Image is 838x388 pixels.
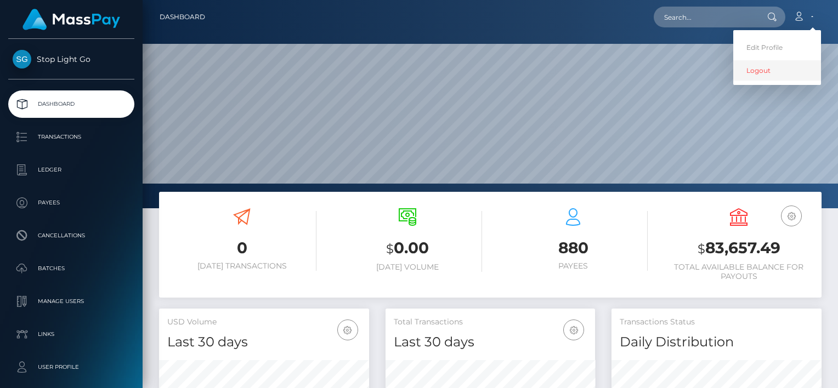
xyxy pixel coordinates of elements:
[13,50,31,69] img: Stop Light Go
[8,222,134,249] a: Cancellations
[499,261,648,271] h6: Payees
[13,129,130,145] p: Transactions
[167,333,361,352] h4: Last 30 days
[733,37,821,58] a: Edit Profile
[394,317,587,328] h5: Total Transactions
[654,7,757,27] input: Search...
[8,90,134,118] a: Dashboard
[13,96,130,112] p: Dashboard
[13,326,130,343] p: Links
[167,261,316,271] h6: [DATE] Transactions
[664,263,813,281] h6: Total Available Balance for Payouts
[698,241,705,256] small: $
[167,237,316,259] h3: 0
[8,288,134,315] a: Manage Users
[499,237,648,259] h3: 880
[733,60,821,81] a: Logout
[386,241,394,256] small: $
[8,255,134,282] a: Batches
[620,317,813,328] h5: Transactions Status
[13,359,130,375] p: User Profile
[620,333,813,352] h4: Daily Distribution
[8,321,134,348] a: Links
[160,5,205,28] a: Dashboard
[13,293,130,310] p: Manage Users
[8,353,134,381] a: User Profile
[13,260,130,277] p: Batches
[8,123,134,151] a: Transactions
[8,189,134,216] a: Payees
[22,9,120,30] img: MassPay Logo
[664,237,813,260] h3: 83,657.49
[333,263,482,272] h6: [DATE] Volume
[167,317,361,328] h5: USD Volume
[13,227,130,244] p: Cancellations
[8,156,134,184] a: Ledger
[394,333,587,352] h4: Last 30 days
[13,195,130,211] p: Payees
[333,237,482,260] h3: 0.00
[13,162,130,178] p: Ledger
[8,54,134,64] span: Stop Light Go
